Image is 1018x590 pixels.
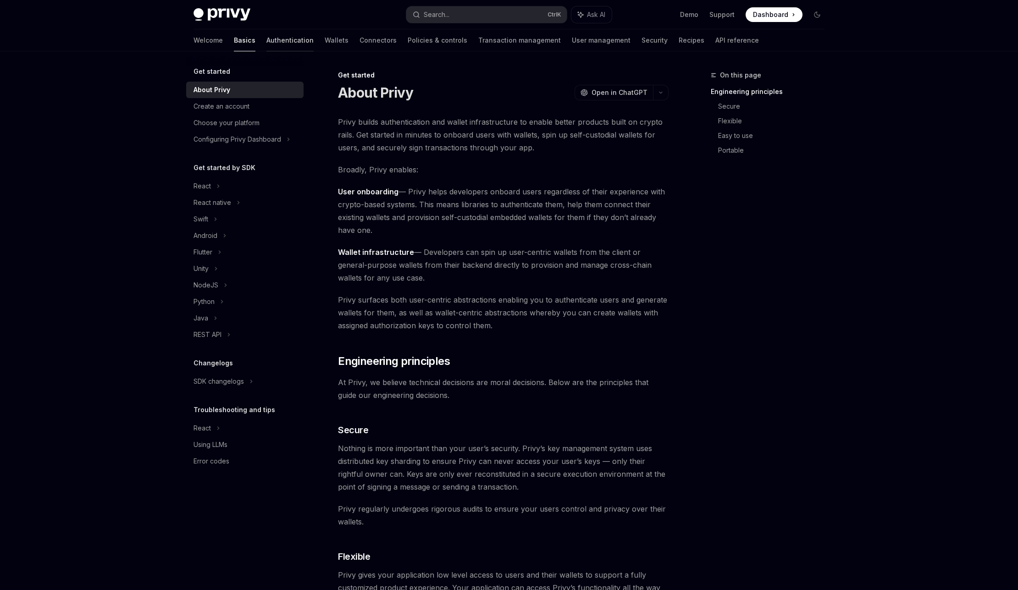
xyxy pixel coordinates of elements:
a: User management [572,29,631,51]
div: React native [194,197,231,208]
div: Search... [424,9,449,20]
button: Search...CtrlK [406,6,567,23]
span: — Developers can spin up user-centric wallets from the client or general-purpose wallets from the... [338,246,669,284]
a: Dashboard [746,7,802,22]
a: Security [642,29,668,51]
div: Android [194,230,217,241]
a: Engineering principles [711,84,832,99]
span: Ask AI [587,10,605,19]
a: Policies & controls [408,29,467,51]
button: Open in ChatGPT [575,85,653,100]
a: Recipes [679,29,704,51]
div: Swift [194,214,208,225]
div: Flutter [194,247,212,258]
span: Privy regularly undergoes rigorous audits to ensure your users control and privacy over their wal... [338,502,669,528]
h5: Get started by SDK [194,162,255,173]
a: Authentication [266,29,314,51]
span: Nothing is more important than your user’s security. Privy’s key management system uses distribut... [338,442,669,493]
strong: Wallet infrastructure [338,248,414,257]
a: Using LLMs [186,436,304,453]
span: On this page [720,70,761,81]
div: Create an account [194,101,249,112]
div: Python [194,296,215,307]
a: Choose your platform [186,115,304,131]
span: Engineering principles [338,354,450,369]
div: Choose your platform [194,117,260,128]
a: Flexible [718,114,832,128]
a: Basics [234,29,255,51]
div: Error codes [194,456,229,467]
a: Error codes [186,453,304,469]
a: Secure [718,99,832,114]
a: API reference [715,29,759,51]
div: React [194,181,211,192]
span: Flexible [338,550,370,563]
button: Ask AI [571,6,612,23]
div: About Privy [194,84,230,95]
h5: Troubleshooting and tips [194,404,275,415]
a: Demo [680,10,698,19]
div: React [194,423,211,434]
span: Secure [338,424,368,436]
h1: About Privy [338,84,413,101]
div: REST API [194,329,221,340]
span: Open in ChatGPT [592,88,647,97]
div: Configuring Privy Dashboard [194,134,281,145]
a: Welcome [194,29,223,51]
div: SDK changelogs [194,376,244,387]
span: Privy builds authentication and wallet infrastructure to enable better products built on crypto r... [338,116,669,154]
a: Easy to use [718,128,832,143]
a: Connectors [360,29,397,51]
a: Portable [718,143,832,158]
span: — Privy helps developers onboard users regardless of their experience with crypto-based systems. ... [338,185,669,237]
div: Get started [338,71,669,80]
a: About Privy [186,82,304,98]
a: Transaction management [478,29,561,51]
strong: User onboarding [338,187,398,196]
div: NodeJS [194,280,218,291]
span: Broadly, Privy enables: [338,163,669,176]
span: Privy surfaces both user-centric abstractions enabling you to authenticate users and generate wal... [338,293,669,332]
a: Support [709,10,735,19]
span: At Privy, we believe technical decisions are moral decisions. Below are the principles that guide... [338,376,669,402]
a: Wallets [325,29,349,51]
button: Toggle dark mode [810,7,824,22]
h5: Changelogs [194,358,233,369]
img: dark logo [194,8,250,21]
span: Dashboard [753,10,788,19]
span: Ctrl K [548,11,561,18]
h5: Get started [194,66,230,77]
div: Using LLMs [194,439,227,450]
div: Java [194,313,208,324]
a: Create an account [186,98,304,115]
div: Unity [194,263,209,274]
